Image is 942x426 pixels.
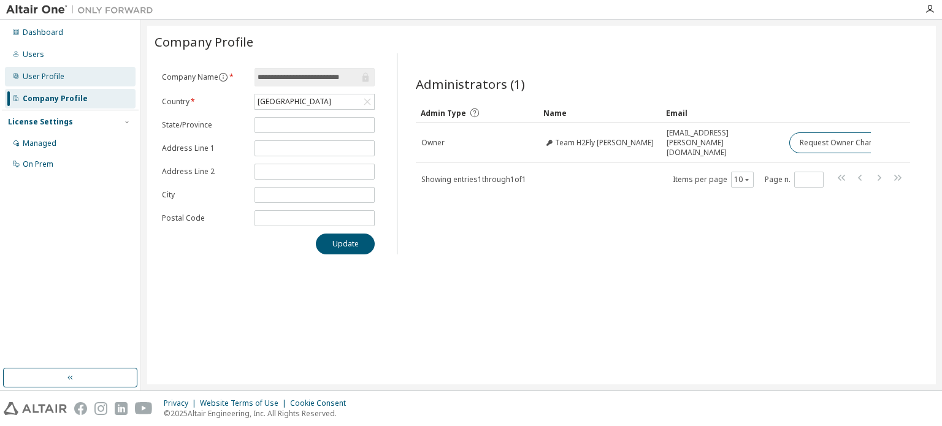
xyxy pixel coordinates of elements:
[23,28,63,37] div: Dashboard
[416,75,525,93] span: Administrators (1)
[23,72,64,82] div: User Profile
[23,94,88,104] div: Company Profile
[4,402,67,415] img: altair_logo.svg
[162,143,247,153] label: Address Line 1
[666,103,779,123] div: Email
[155,33,253,50] span: Company Profile
[23,159,53,169] div: On Prem
[421,138,445,148] span: Owner
[162,213,247,223] label: Postal Code
[23,139,56,148] div: Managed
[200,398,290,408] div: Website Terms of Use
[162,97,247,107] label: Country
[789,132,893,153] button: Request Owner Change
[94,402,107,415] img: instagram.svg
[673,172,754,188] span: Items per page
[23,50,44,59] div: Users
[162,190,247,200] label: City
[162,167,247,177] label: Address Line 2
[115,402,128,415] img: linkedin.svg
[218,72,228,82] button: information
[421,108,466,118] span: Admin Type
[290,398,353,408] div: Cookie Consent
[543,103,656,123] div: Name
[8,117,73,127] div: License Settings
[74,402,87,415] img: facebook.svg
[162,72,247,82] label: Company Name
[734,175,751,184] button: 10
[164,398,200,408] div: Privacy
[316,234,375,254] button: Update
[164,408,353,419] p: © 2025 Altair Engineering, Inc. All Rights Reserved.
[667,128,778,158] span: [EMAIL_ADDRESS][PERSON_NAME][DOMAIN_NAME]
[421,174,526,184] span: Showing entries 1 through 1 of 1
[255,94,374,109] div: [GEOGRAPHIC_DATA]
[256,95,333,108] div: [GEOGRAPHIC_DATA]
[765,172,824,188] span: Page n.
[555,138,654,148] span: Team H2Fly [PERSON_NAME]
[6,4,159,16] img: Altair One
[135,402,153,415] img: youtube.svg
[162,120,247,130] label: State/Province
